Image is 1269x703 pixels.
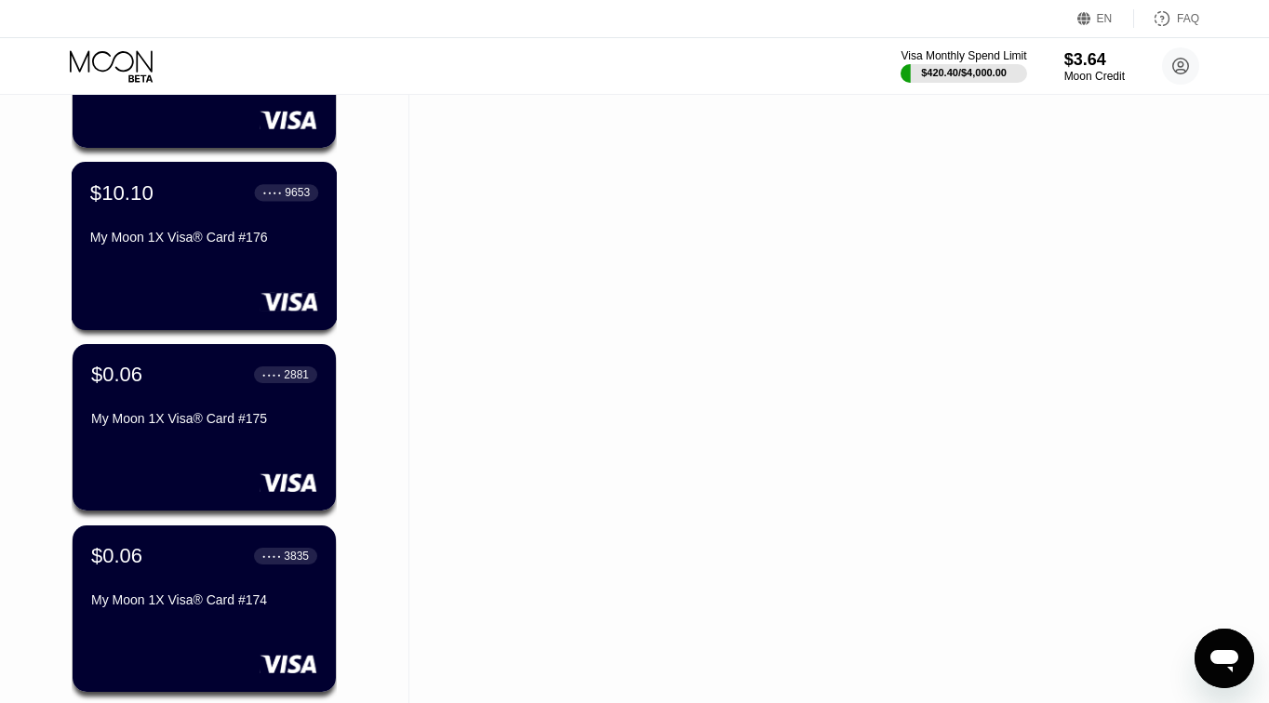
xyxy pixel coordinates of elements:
[263,190,282,195] div: ● ● ● ●
[73,163,336,329] div: $10.10● ● ● ●9653My Moon 1X Visa® Card #176
[1064,50,1125,83] div: $3.64Moon Credit
[1064,50,1125,70] div: $3.64
[1077,9,1134,28] div: EN
[284,368,309,381] div: 2881
[901,49,1026,83] div: Visa Monthly Spend Limit$420.40/$4,000.00
[91,363,142,387] div: $0.06
[91,411,317,426] div: My Moon 1X Visa® Card #175
[262,372,281,378] div: ● ● ● ●
[1195,629,1254,688] iframe: 启动消息传送窗口的按钮
[91,592,317,607] div: My Moon 1X Visa® Card #174
[1177,12,1199,25] div: FAQ
[90,230,318,245] div: My Moon 1X Visa® Card #176
[1134,9,1199,28] div: FAQ
[284,550,309,563] div: 3835
[901,49,1026,62] div: Visa Monthly Spend Limit
[73,344,336,511] div: $0.06● ● ● ●2881My Moon 1X Visa® Card #175
[91,544,142,568] div: $0.06
[262,553,281,559] div: ● ● ● ●
[921,67,1007,78] div: $420.40 / $4,000.00
[90,180,154,205] div: $10.10
[1064,70,1125,83] div: Moon Credit
[285,186,310,199] div: 9653
[73,525,336,692] div: $0.06● ● ● ●3835My Moon 1X Visa® Card #174
[1097,12,1113,25] div: EN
